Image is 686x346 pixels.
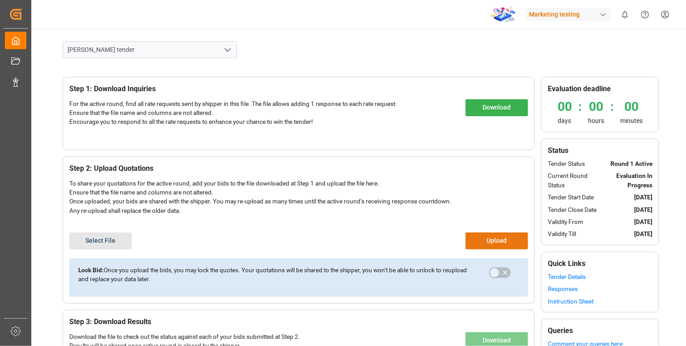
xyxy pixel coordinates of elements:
button: Help Center [635,4,655,25]
button: open menu [220,43,234,57]
a: Responses [548,284,652,293]
div: Queries [548,325,652,336]
div: Validity Till [548,229,576,238]
div: [DATE] [634,229,652,238]
div: [DATE] [634,217,652,226]
div: Status [548,145,652,156]
a: Tender Details [548,272,652,281]
div: Once you upload the bids, you may lock the quotes. Your quotations will be shared to the shipper,... [79,266,475,290]
button: Download [466,99,528,116]
div: minutes [620,116,643,126]
div: Evaluation In Progress [598,171,652,190]
div: days [558,116,572,126]
img: download.png_1728114651.png [489,7,519,22]
div: For the active round, find all rate requests sent by shipper in this file. The file allows adding... [69,99,397,133]
button: Select File [69,232,132,249]
div: Tender Status [548,159,585,168]
div: 00 [558,97,572,116]
input: Type to search/select [63,41,237,58]
button: Upload [466,232,528,249]
div: Tender Start Date [548,193,594,202]
div: 00 [588,97,604,116]
div: Validity From [548,217,583,226]
div: : [610,97,614,126]
div: [DATE] [634,205,652,214]
button: show 0 new notifications [615,4,635,25]
div: Step 2: Upload Quotations​ [69,163,528,174]
b: Lock Bid: [79,266,104,274]
div: Round 1 Active [610,159,652,168]
div: Step 3: Download Results [69,316,528,327]
div: : [578,97,582,126]
div: Marketing testing [525,8,611,21]
div: 00 [620,97,643,116]
button: Marketing testing [525,6,615,23]
div: Current Round Status [548,171,598,190]
div: [DATE] [634,193,652,202]
div: Quick Links [548,258,652,269]
div: Step 1: Download Inquiries [69,84,528,94]
a: Instruction Sheet​ [548,297,652,306]
div: Tender Close Date [548,205,597,214]
div: Evaluation deadline [548,84,652,94]
div: hours [588,116,604,126]
div: To share your quotations for the active round, add your bids to the file downloaded at Step 1 and... [69,179,528,222]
